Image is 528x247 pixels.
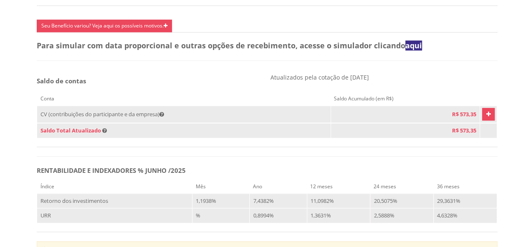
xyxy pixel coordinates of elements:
span: R$ 573,35 [452,127,476,134]
th: Mês [192,180,250,194]
th: Conta [37,92,331,106]
th: 12 meses [307,180,370,194]
td: 1,1938% [192,193,250,208]
th: 36 meses [434,180,497,194]
h5: Saldo de contas [37,77,264,85]
td: 7,4382% [250,193,307,208]
td: 2,5888% [370,208,434,223]
h5: RENTABILIDADE E INDEXADORES % JUNHO /2025 [37,167,498,174]
td: 11,0982% [307,193,370,208]
td: % [192,208,250,223]
th: Índice [37,180,192,194]
p: Atualizados pela cotação de [DATE] [270,73,498,81]
td: 1,3631% [307,208,370,223]
a: Seu Benefício variou? Veja aqui os possíveis motivos. [37,20,172,32]
th: Ano [250,180,307,194]
td: 0,8994% [250,208,307,223]
td: URR [37,208,192,223]
td: 29,3631% [434,193,497,208]
th: 24 meses [370,180,434,194]
h4: Para simular com data proporcional e outras opções de recebimento, acesse o simulador clicando [37,42,498,50]
a: aqui [405,40,422,50]
th: Saldo Acumulado (em R$) [331,92,480,106]
span: Saldo Total Atualizado [40,127,101,134]
td: 4,6328% [434,208,497,223]
td: 20,5075% [370,193,434,208]
span: R$ 573,35 [452,110,476,118]
span: CV (contribuições do participante e da empresa) [40,110,164,118]
td: Retorno dos investimentos [37,193,192,208]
